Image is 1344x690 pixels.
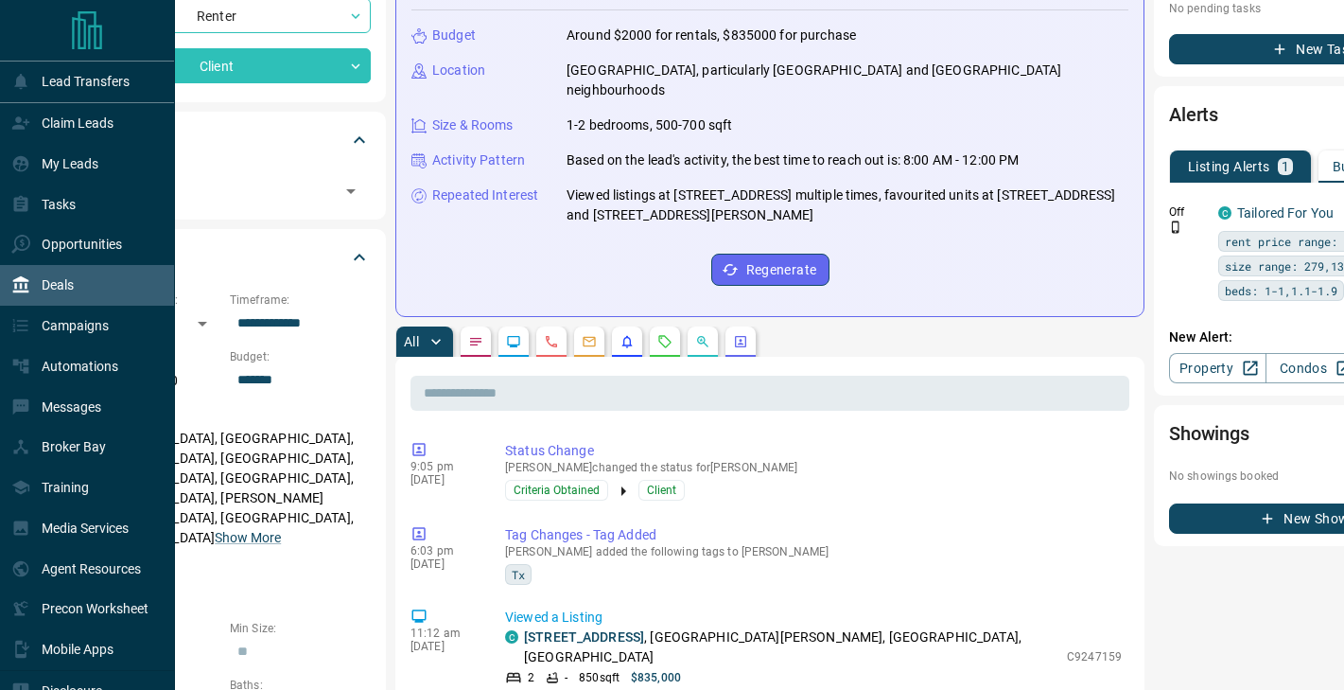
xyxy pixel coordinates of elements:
p: 9:05 pm [410,460,477,473]
svg: Lead Browsing Activity [506,334,521,349]
p: Size & Rooms [432,115,514,135]
p: Activity Pattern [432,150,525,170]
p: 1 [1282,160,1289,173]
span: beds: 1-1,1.1-1.9 [1225,281,1337,300]
a: [STREET_ADDRESS] [524,629,644,645]
p: [PERSON_NAME] changed the status for [PERSON_NAME] [505,461,1122,474]
p: 11:12 am [410,627,477,640]
p: Timeframe: [230,292,371,309]
p: Around $2000 for rentals, $835000 for purchase [567,26,856,45]
svg: Opportunities [695,334,710,349]
p: Off [1169,203,1207,221]
h2: Alerts [1169,99,1218,130]
p: Tag Changes - Tag Added [505,525,1122,545]
p: 1-2 bedrooms, 500-700 sqft [567,115,732,135]
p: Location [432,61,485,80]
p: Min Size: [230,620,371,637]
span: Criteria Obtained [514,481,600,500]
p: Viewed a Listing [505,608,1122,628]
p: - [565,669,567,686]
p: All [404,335,419,348]
span: Tx [512,565,525,584]
div: condos.ca [1218,206,1231,220]
svg: Listing Alerts [620,334,635,349]
p: , [GEOGRAPHIC_DATA][PERSON_NAME], [GEOGRAPHIC_DATA], [GEOGRAPHIC_DATA] [524,628,1057,667]
svg: Push Notification Only [1169,221,1182,234]
svg: Calls [544,334,559,349]
span: Client [647,481,676,500]
div: Client [79,48,371,83]
button: Regenerate [711,254,829,286]
p: [DATE] [410,557,477,571]
svg: Notes [468,334,483,349]
p: Areas Searched: [79,406,371,423]
div: condos.ca [505,630,518,644]
a: Property [1169,353,1266,383]
div: Criteria [79,235,371,280]
p: 2 [528,669,534,686]
p: Budget: [230,348,371,365]
button: Open [338,178,364,204]
p: Budget [432,26,476,45]
p: [GEOGRAPHIC_DATA], [GEOGRAPHIC_DATA], [GEOGRAPHIC_DATA], [GEOGRAPHIC_DATA], [GEOGRAPHIC_DATA], [G... [79,423,371,554]
button: Show More [215,528,281,548]
p: [PERSON_NAME] added the following tags to [PERSON_NAME] [505,545,1122,558]
p: $835,000 [631,669,681,686]
a: Tailored For You [1237,205,1334,221]
p: 6:03 pm [410,544,477,557]
p: C9247159 [1067,648,1122,665]
svg: Agent Actions [733,334,748,349]
p: Viewed listings at [STREET_ADDRESS] multiple times, favourited units at [STREET_ADDRESS] and [STR... [567,186,1128,225]
p: 850 sqft [579,669,620,686]
p: Listing Alerts [1188,160,1270,173]
div: Tags [79,117,371,163]
p: [DATE] [410,473,477,487]
p: Motivation: [79,563,371,580]
p: Status Change [505,441,1122,461]
svg: Requests [657,334,672,349]
h2: Showings [1169,418,1249,449]
p: [GEOGRAPHIC_DATA], particularly [GEOGRAPHIC_DATA] and [GEOGRAPHIC_DATA] neighbourhoods [567,61,1128,100]
p: Repeated Interest [432,186,538,205]
p: [DATE] [410,640,477,653]
svg: Emails [582,334,597,349]
p: Based on the lead's activity, the best time to reach out is: 8:00 AM - 12:00 PM [567,150,1019,170]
